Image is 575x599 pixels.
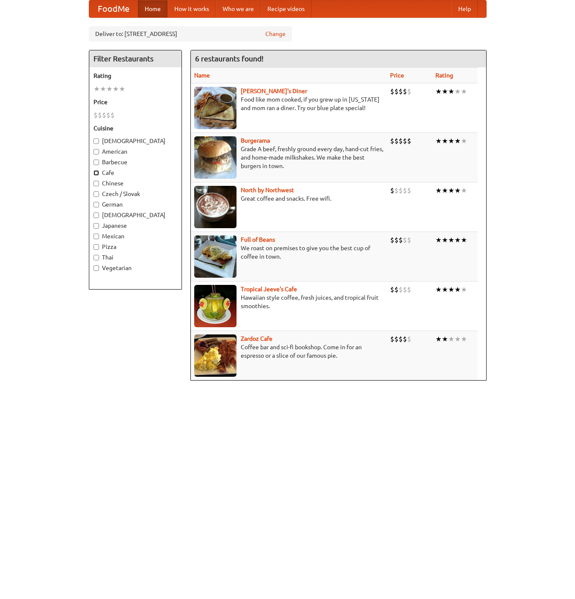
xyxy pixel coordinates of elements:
[94,265,99,271] input: Vegetarian
[454,186,461,195] li: ★
[94,149,99,155] input: American
[442,186,448,195] li: ★
[94,138,99,144] input: [DEMOGRAPHIC_DATA]
[448,235,454,245] li: ★
[448,334,454,344] li: ★
[448,87,454,96] li: ★
[241,137,270,144] b: Burgerama
[435,334,442,344] li: ★
[168,0,216,17] a: How it works
[94,255,99,260] input: Thai
[94,223,99,229] input: Japanese
[194,235,237,278] img: beans.jpg
[89,50,182,67] h4: Filter Restaurants
[194,293,383,310] p: Hawaiian style coffee, fresh juices, and tropical fruit smoothies.
[89,26,292,41] div: Deliver to: [STREET_ADDRESS]
[403,136,407,146] li: $
[89,0,138,17] a: FoodMe
[241,187,294,193] a: North by Northwest
[194,145,383,170] p: Grade A beef, freshly ground every day, hand-cut fries, and home-made milkshakes. We make the bes...
[94,244,99,250] input: Pizza
[194,244,383,261] p: We roast on premises to give you the best cup of coffee in town.
[451,0,478,17] a: Help
[94,253,177,262] label: Thai
[94,110,98,120] li: $
[94,168,177,177] label: Cafe
[442,87,448,96] li: ★
[94,170,99,176] input: Cafe
[194,194,383,203] p: Great coffee and snacks. Free wifi.
[194,285,237,327] img: jeeves.jpg
[194,343,383,360] p: Coffee bar and sci-fi bookshop. Come in for an espresso or a slice of our famous pie.
[241,88,307,94] a: [PERSON_NAME]'s Diner
[94,84,100,94] li: ★
[407,334,411,344] li: $
[448,136,454,146] li: ★
[461,285,467,294] li: ★
[102,110,106,120] li: $
[399,186,403,195] li: $
[110,110,115,120] li: $
[94,211,177,219] label: [DEMOGRAPHIC_DATA]
[454,285,461,294] li: ★
[461,235,467,245] li: ★
[435,186,442,195] li: ★
[241,286,297,293] a: Tropical Jeeve's Cafe
[435,136,442,146] li: ★
[194,72,210,79] a: Name
[399,136,403,146] li: $
[454,87,461,96] li: ★
[194,186,237,228] img: north.jpg
[216,0,261,17] a: Who we are
[94,243,177,251] label: Pizza
[194,87,237,129] img: sallys.jpg
[407,285,411,294] li: $
[454,136,461,146] li: ★
[390,72,404,79] a: Price
[94,190,177,198] label: Czech / Slovak
[94,72,177,80] h5: Rating
[399,87,403,96] li: $
[100,84,106,94] li: ★
[194,136,237,179] img: burgerama.jpg
[442,235,448,245] li: ★
[94,213,99,218] input: [DEMOGRAPHIC_DATA]
[399,285,403,294] li: $
[94,137,177,145] label: [DEMOGRAPHIC_DATA]
[442,285,448,294] li: ★
[390,87,394,96] li: $
[403,285,407,294] li: $
[94,160,99,165] input: Barbecue
[241,236,275,243] a: Full of Beans
[94,234,99,239] input: Mexican
[390,334,394,344] li: $
[113,84,119,94] li: ★
[435,87,442,96] li: ★
[403,235,407,245] li: $
[261,0,311,17] a: Recipe videos
[241,335,272,342] a: Zardoz Cafe
[94,191,99,197] input: Czech / Slovak
[394,285,399,294] li: $
[94,179,177,188] label: Chinese
[394,334,399,344] li: $
[94,200,177,209] label: German
[399,235,403,245] li: $
[399,334,403,344] li: $
[119,84,125,94] li: ★
[403,87,407,96] li: $
[94,147,177,156] label: American
[454,235,461,245] li: ★
[94,181,99,186] input: Chinese
[407,136,411,146] li: $
[448,186,454,195] li: ★
[403,334,407,344] li: $
[390,235,394,245] li: $
[461,334,467,344] li: ★
[403,186,407,195] li: $
[390,136,394,146] li: $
